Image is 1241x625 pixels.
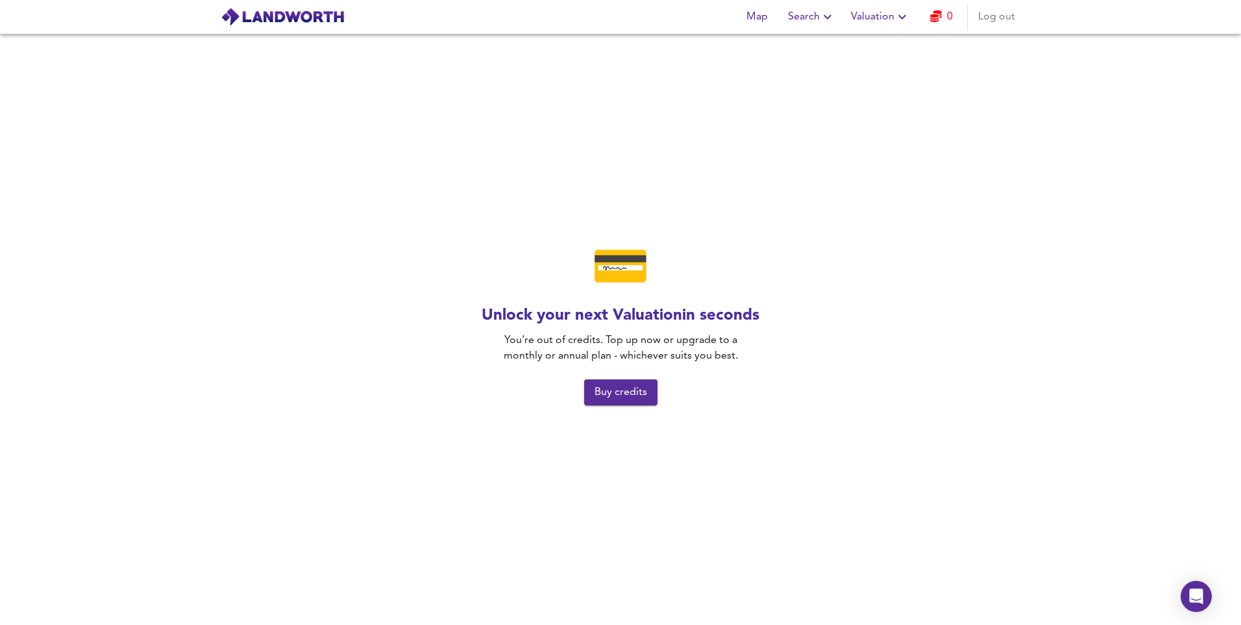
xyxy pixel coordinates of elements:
[788,8,835,26] span: Search
[851,8,910,26] span: Valuation
[736,4,778,30] button: Map
[741,8,772,26] span: Map
[584,379,657,405] button: Buy credits
[783,4,841,30] button: Search
[973,4,1020,30] button: Log out
[846,4,915,30] button: Valuation
[595,383,647,402] span: Buy credits
[978,8,1015,26] span: Log out
[930,8,953,26] a: 0
[482,305,759,326] h5: Unlock your next Valuation in seconds
[1181,581,1212,612] div: Open Intercom Messenger
[920,4,962,30] button: 0
[591,243,650,298] h1: 💳
[484,333,757,364] p: You’re out of credits. Top up now or upgrade to a monthly or annual plan - whichever suits you best.
[221,7,345,27] img: logo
